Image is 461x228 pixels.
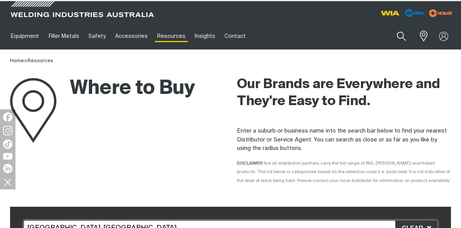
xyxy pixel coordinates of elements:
img: YouTube [3,153,12,160]
p: Enter a suburb or business name into the search bar below to find your nearest Distributor or Ser... [237,127,451,153]
a: Resources [153,23,190,49]
a: Contact [220,23,250,49]
a: Insights [190,23,220,49]
img: Instagram [3,126,12,135]
span: DISCLAIMER: [237,161,450,183]
a: Accessories [111,23,152,49]
a: Safety [84,23,111,49]
a: Equipment [6,23,44,49]
a: Filler Metals [44,23,83,49]
h2: Our Brands are Everywhere and They're Easy to Find. [237,76,451,110]
input: Product name or item number... [379,27,415,45]
img: TikTok [3,140,12,149]
nav: Main [6,23,343,49]
span: Not all distribution partners carry the full range of WIA, [PERSON_NAME] and Hobart products. The... [237,161,450,183]
img: LinkedIn [3,164,12,173]
a: Home [10,58,24,63]
a: Resources [27,58,53,63]
img: miller [427,7,455,19]
span: > [24,58,27,63]
button: Search products [388,27,415,45]
img: hide socials [1,175,14,189]
h1: Where to Buy [10,76,195,101]
img: Facebook [3,112,12,122]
